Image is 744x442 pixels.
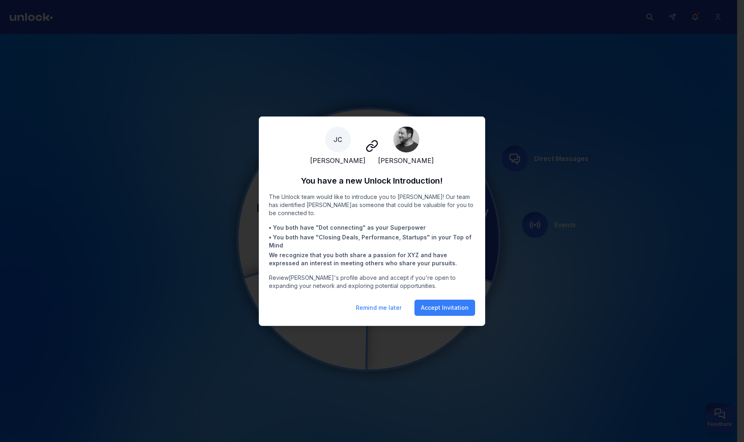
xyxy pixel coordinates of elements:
[269,233,475,250] li: • You both have " Closing Deals, Performance, Startups " in your Top of Mind
[269,251,475,267] li: We recognize that you both share a passion for XYZ and have expressed an interest in meeting othe...
[310,156,366,165] span: [PERSON_NAME]
[269,175,475,186] h2: You have a new Unlock Introduction!
[269,224,475,232] li: • You both have " Dot connecting " as your Superpower
[378,156,434,165] span: [PERSON_NAME]
[349,300,408,316] button: Remind me later
[414,300,475,316] button: Accept Invitation
[325,127,351,152] span: JC
[269,193,475,217] p: The Unlock team would like to introduce you to [PERSON_NAME] ! Our team has identified [PERSON_NA...
[393,127,419,152] img: Headshot.jpg
[269,274,475,290] p: Review [PERSON_NAME] 's profile above and accept if you're open to expanding your network and exp...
